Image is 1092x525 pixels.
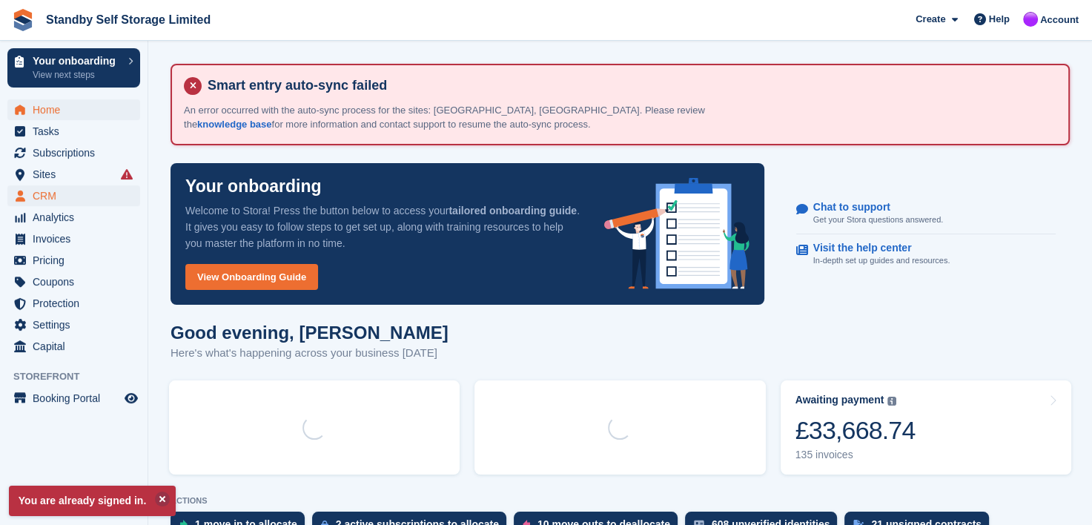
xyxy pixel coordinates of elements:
p: View next steps [33,68,121,82]
p: ACTIONS [171,496,1070,506]
span: Pricing [33,250,122,271]
a: menu [7,336,140,357]
a: menu [7,314,140,335]
span: Analytics [33,207,122,228]
div: 135 invoices [795,449,916,461]
a: menu [7,164,140,185]
img: onboarding-info-6c161a55d2c0e0a8cae90662b2fe09162a5109e8cc188191df67fb4f79e88e88.svg [604,178,749,289]
span: Settings [33,314,122,335]
a: Preview store [122,389,140,407]
p: Welcome to Stora! Press the button below to access your . It gives you easy to follow steps to ge... [185,202,580,251]
img: stora-icon-8386f47178a22dfd0bd8f6a31ec36ba5ce8667c1dd55bd0f319d3a0aa187defe.svg [12,9,34,31]
p: An error occurred with the auto-sync process for the sites: [GEOGRAPHIC_DATA], [GEOGRAPHIC_DATA].... [184,103,740,132]
span: Home [33,99,122,120]
span: Create [916,12,945,27]
a: menu [7,271,140,292]
span: Booking Portal [33,388,122,409]
h1: Good evening, [PERSON_NAME] [171,323,449,343]
p: Your onboarding [33,56,121,66]
div: Awaiting payment [795,394,884,406]
strong: tailored onboarding guide [449,205,577,217]
span: Storefront [13,369,148,384]
span: Account [1040,13,1079,27]
a: Your onboarding View next steps [7,48,140,87]
span: Sites [33,164,122,185]
p: Chat to support [813,201,931,214]
span: Capital [33,336,122,357]
div: £33,668.74 [795,415,916,446]
a: menu [7,99,140,120]
a: menu [7,228,140,249]
img: icon-info-grey-7440780725fd019a000dd9b08b2336e03edf1995a4989e88bcd33f0948082b44.svg [887,397,896,406]
a: Visit the help center In-depth set up guides and resources. [796,234,1056,274]
img: Sue Ford [1023,12,1038,27]
span: Protection [33,293,122,314]
a: Awaiting payment £33,668.74 135 invoices [781,380,1071,475]
p: Your onboarding [185,178,322,195]
span: Help [989,12,1010,27]
p: Here's what's happening across your business [DATE] [171,345,449,362]
p: In-depth set up guides and resources. [813,254,950,267]
i: Smart entry sync failures have occurred [121,168,133,180]
span: Invoices [33,228,122,249]
span: Coupons [33,271,122,292]
p: You are already signed in. [9,486,176,516]
h4: Smart entry auto-sync failed [202,77,1056,94]
a: menu [7,207,140,228]
span: Tasks [33,121,122,142]
span: Subscriptions [33,142,122,163]
span: CRM [33,185,122,206]
a: menu [7,293,140,314]
a: menu [7,185,140,206]
a: Standby Self Storage Limited [40,7,216,32]
a: View Onboarding Guide [185,264,318,290]
a: menu [7,121,140,142]
a: Chat to support Get your Stora questions answered. [796,194,1056,234]
a: menu [7,388,140,409]
a: menu [7,142,140,163]
a: menu [7,250,140,271]
p: Visit the help center [813,242,939,254]
p: Get your Stora questions answered. [813,214,943,226]
a: knowledge base [197,119,271,130]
